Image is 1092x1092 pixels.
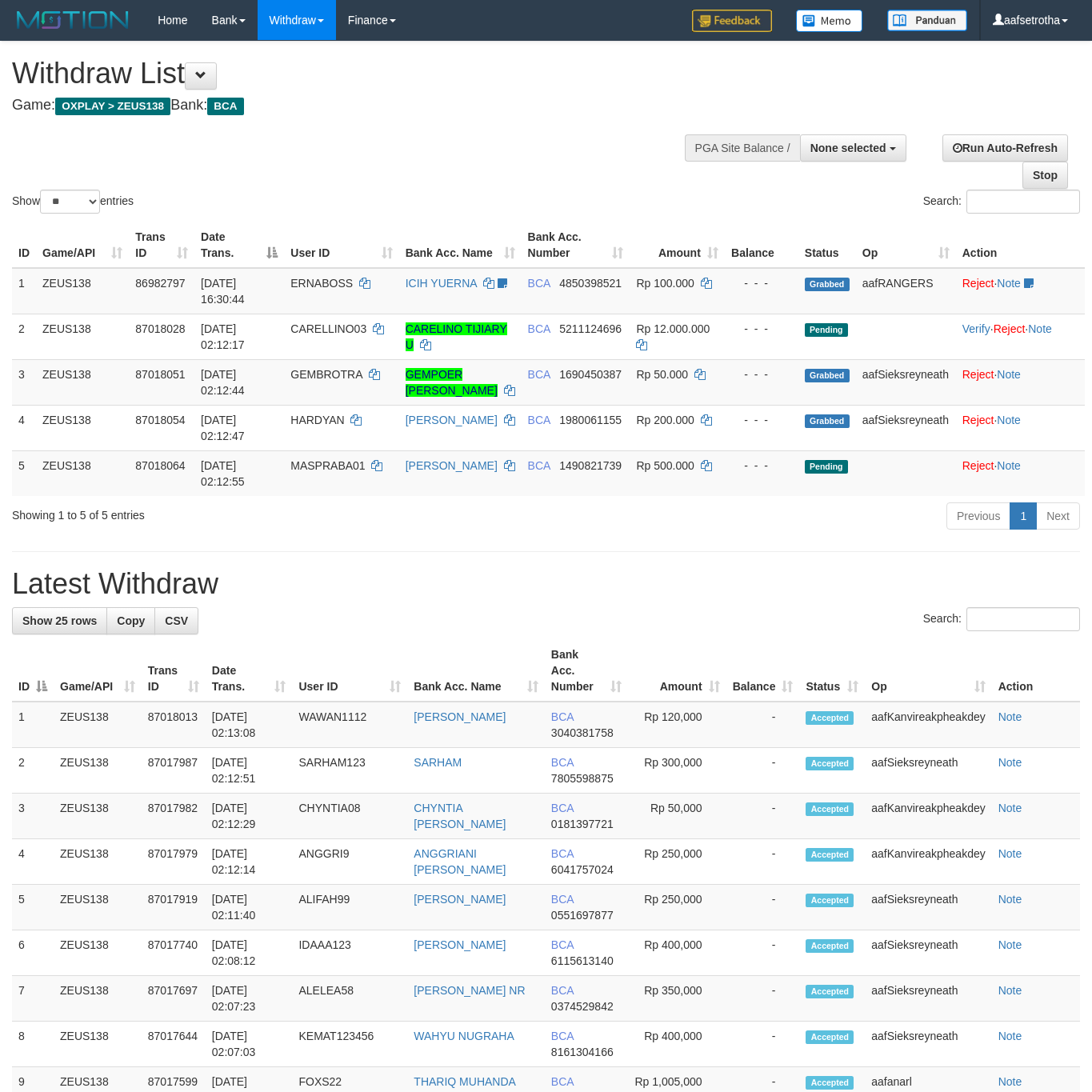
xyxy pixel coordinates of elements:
[806,1030,854,1044] span: Accepted
[865,885,991,930] td: aafSieksreyneath
[962,277,994,290] a: Reject
[201,414,245,442] span: [DATE] 02:12:47
[636,459,694,472] span: Rp 500.000
[725,222,798,268] th: Balance
[628,839,726,885] td: Rp 250,000
[805,414,850,428] span: Grabbed
[636,368,688,381] span: Rp 50.000
[407,640,545,702] th: Bank Acc. Name: activate to sort column ascending
[290,322,366,335] span: CARELLINO03
[551,938,574,951] span: BCA
[206,976,293,1022] td: [DATE] 02:07:23
[559,277,622,290] span: Copy 4850398521 to clipboard
[54,976,142,1022] td: ZEUS138
[12,1022,54,1067] td: 8
[414,710,506,723] a: [PERSON_NAME]
[856,405,956,450] td: aafSieksreyneath
[559,414,622,426] span: Copy 1980061155 to clipboard
[551,818,614,830] span: Copy 0181397721 to clipboard
[406,322,507,351] a: CARELINO TIJIARY U
[887,10,967,31] img: panduan.png
[135,459,185,472] span: 87018064
[726,702,800,748] td: -
[731,412,792,428] div: - - -
[1028,322,1052,335] a: Note
[54,748,142,794] td: ZEUS138
[292,794,407,839] td: CHYNTIA08
[292,839,407,885] td: ANGGRI9
[966,190,1080,214] input: Search:
[806,757,854,770] span: Accepted
[292,1022,407,1067] td: KEMAT123456
[810,142,886,154] span: None selected
[856,268,956,314] td: aafRANGERS
[865,1022,991,1067] td: aafSieksreyneath
[206,839,293,885] td: [DATE] 02:12:14
[997,277,1021,290] a: Note
[865,839,991,885] td: aafKanvireakpheakdey
[805,460,848,474] span: Pending
[12,930,54,976] td: 6
[805,278,850,291] span: Grabbed
[12,976,54,1022] td: 7
[135,322,185,335] span: 87018028
[206,640,293,702] th: Date Trans.: activate to sort column ascending
[36,268,129,314] td: ZEUS138
[142,748,206,794] td: 87017987
[12,794,54,839] td: 3
[865,930,991,976] td: aafSieksreyneath
[12,702,54,748] td: 1
[628,976,726,1022] td: Rp 350,000
[551,1046,614,1058] span: Copy 8161304166 to clipboard
[856,359,956,405] td: aafSieksreyneath
[106,607,155,634] a: Copy
[962,322,990,335] a: Verify
[292,702,407,748] td: WAWAN1112
[165,614,188,627] span: CSV
[551,984,574,997] span: BCA
[290,414,344,426] span: HARDYAN
[551,847,574,860] span: BCA
[551,710,574,723] span: BCA
[946,502,1010,530] a: Previous
[12,640,54,702] th: ID: activate to sort column descending
[545,640,628,702] th: Bank Acc. Number: activate to sort column ascending
[206,885,293,930] td: [DATE] 02:11:40
[54,794,142,839] td: ZEUS138
[12,8,134,32] img: MOTION_logo.png
[630,222,724,268] th: Amount: activate to sort column ascending
[856,222,956,268] th: Op: activate to sort column ascending
[201,459,245,488] span: [DATE] 02:12:55
[292,930,407,976] td: IDAAA123
[628,794,726,839] td: Rp 50,000
[206,794,293,839] td: [DATE] 02:12:29
[551,772,614,785] span: Copy 7805598875 to clipboard
[12,268,36,314] td: 1
[806,894,854,907] span: Accepted
[414,802,506,830] a: CHYNTIA [PERSON_NAME]
[1036,502,1080,530] a: Next
[54,930,142,976] td: ZEUS138
[998,802,1022,814] a: Note
[726,839,800,885] td: -
[12,839,54,885] td: 4
[284,222,398,268] th: User ID: activate to sort column ascending
[923,607,1080,631] label: Search:
[117,614,145,627] span: Copy
[528,277,550,290] span: BCA
[12,450,36,496] td: 5
[12,748,54,794] td: 2
[206,930,293,976] td: [DATE] 02:08:12
[865,640,991,702] th: Op: activate to sort column ascending
[406,277,477,290] a: ICIH YUERNA
[36,359,129,405] td: ZEUS138
[559,459,622,472] span: Copy 1490821739 to clipboard
[551,1000,614,1013] span: Copy 0374529842 to clipboard
[36,450,129,496] td: ZEUS138
[292,976,407,1022] td: ALELEA58
[142,1022,206,1067] td: 87017644
[414,756,462,769] a: SARHAM
[806,1076,854,1090] span: Accepted
[54,702,142,748] td: ZEUS138
[551,1075,574,1088] span: BCA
